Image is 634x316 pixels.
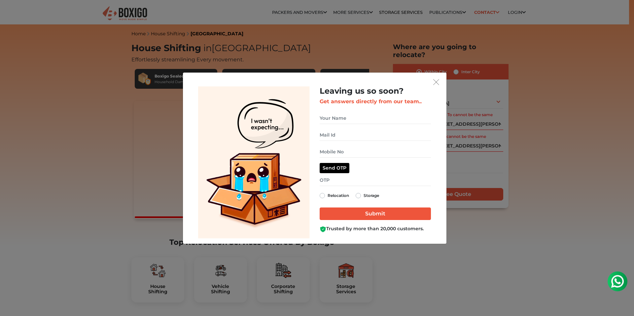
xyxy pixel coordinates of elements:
input: Mail Id [320,129,431,141]
input: Mobile No [320,146,431,158]
img: whatsapp-icon.svg [7,7,20,20]
img: Lead Welcome Image [198,86,310,238]
h2: Leaving us so soon? [320,86,431,96]
input: Your Name [320,112,431,124]
div: Trusted by more than 20,000 customers. [320,225,431,232]
label: Storage [364,192,379,200]
h3: Get answers directly from our team.. [320,98,431,105]
img: exit [433,79,439,85]
input: Submit [320,207,431,220]
button: Send OTP [320,163,349,173]
label: Relocation [328,192,349,200]
input: OTP [320,174,431,186]
img: Boxigo Customer Shield [320,226,326,233]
